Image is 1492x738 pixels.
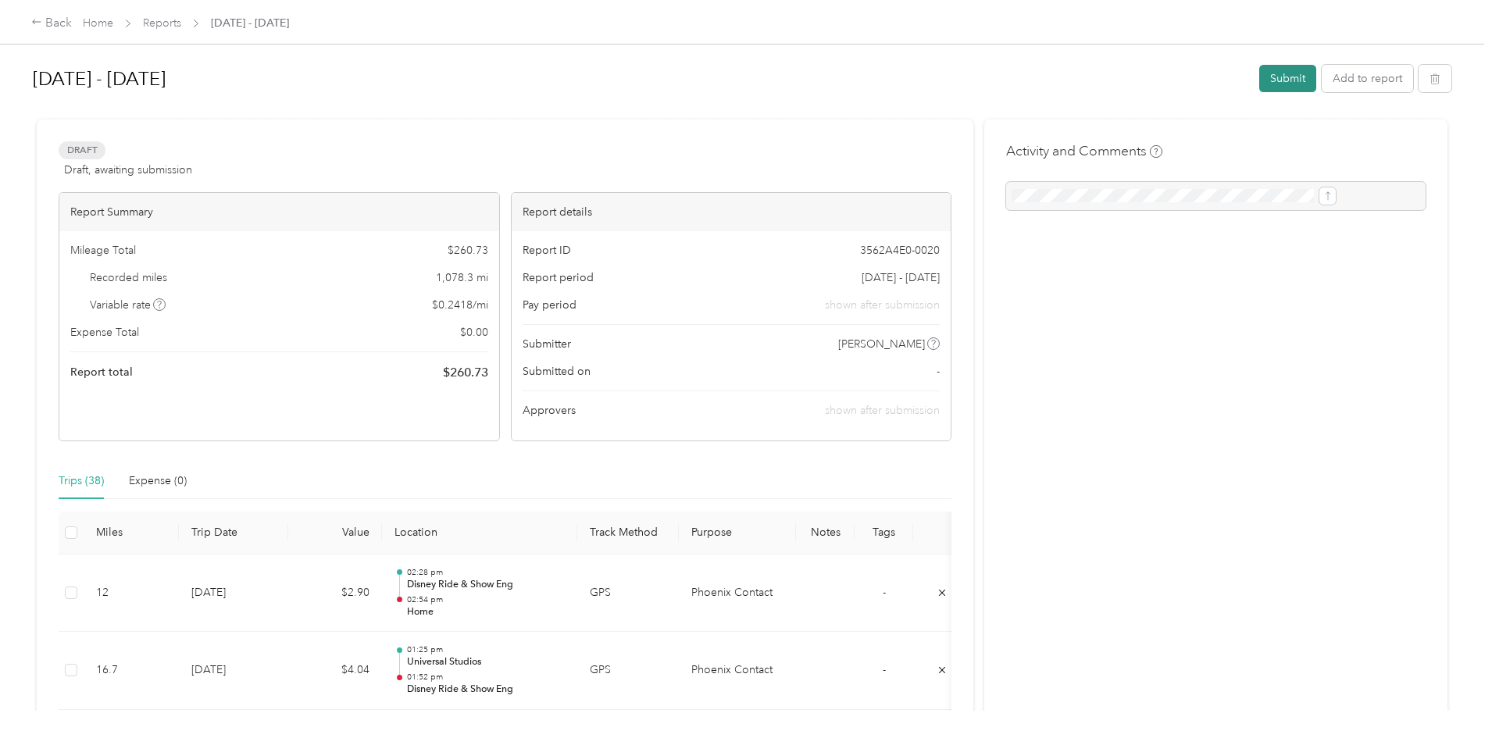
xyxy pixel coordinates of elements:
iframe: Everlance-gr Chat Button Frame [1405,651,1492,738]
th: Track Method [577,512,679,554]
p: 01:52 pm [407,672,565,683]
span: 3562A4E0-0020 [860,242,940,258]
p: 02:54 pm [407,594,565,605]
span: Mileage Total [70,242,136,258]
span: Draft [59,141,105,159]
h4: Activity and Comments [1006,141,1162,161]
span: Report period [523,269,594,286]
td: Phoenix Contact [679,554,796,633]
th: Miles [84,512,179,554]
a: Reports [143,16,181,30]
div: Expense (0) [129,472,187,490]
td: $2.90 [288,554,382,633]
span: Recorded miles [90,269,167,286]
button: Add to report [1322,65,1413,92]
td: Phoenix Contact [679,632,796,710]
td: [DATE] [179,632,288,710]
span: $ 0.00 [460,324,488,340]
th: Location [382,512,577,554]
span: - [883,663,886,676]
span: Expense Total [70,324,139,340]
span: [PERSON_NAME] [838,336,925,352]
span: Report ID [523,242,571,258]
span: - [937,363,940,380]
div: Trips (38) [59,472,104,490]
td: GPS [577,632,679,710]
span: [DATE] - [DATE] [211,15,289,31]
span: Pay period [523,297,576,313]
div: Report Summary [59,193,499,231]
th: Value [288,512,382,554]
p: 02:28 pm [407,567,565,578]
p: Disney Ride & Show Eng [407,578,565,592]
span: Draft, awaiting submission [64,162,192,178]
span: Submitter [523,336,571,352]
p: 01:25 pm [407,644,565,655]
h1: Aug 1 - 31, 2025 [33,60,1248,98]
p: Home [407,605,565,619]
span: shown after submission [825,297,940,313]
div: Back [31,14,72,33]
td: 16.7 [84,632,179,710]
a: Home [83,16,113,30]
td: $4.04 [288,632,382,710]
div: Report details [512,193,951,231]
p: Disney Ride & Show Eng [407,683,565,697]
button: Submit [1259,65,1316,92]
span: 1,078.3 mi [436,269,488,286]
span: Variable rate [90,297,166,313]
td: GPS [577,554,679,633]
th: Notes [796,512,855,554]
span: Report total [70,364,133,380]
td: 12 [84,554,179,633]
td: [DATE] [179,554,288,633]
span: Submitted on [523,363,591,380]
span: Approvers [523,402,576,419]
th: Trip Date [179,512,288,554]
span: shown after submission [825,404,940,417]
th: Purpose [679,512,796,554]
span: - [883,586,886,599]
span: [DATE] - [DATE] [862,269,940,286]
span: $ 260.73 [443,363,488,382]
p: Universal Studios [407,655,565,669]
span: $ 260.73 [448,242,488,258]
span: $ 0.2418 / mi [432,297,488,313]
th: Tags [855,512,913,554]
